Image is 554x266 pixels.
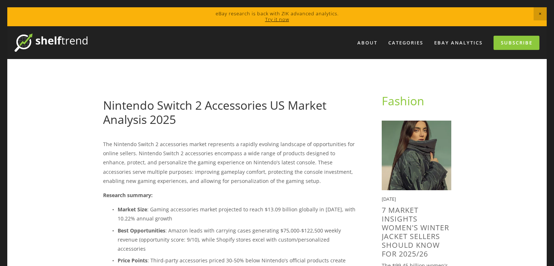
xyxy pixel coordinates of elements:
[384,37,428,49] div: Categories
[429,37,487,49] a: eBay Analytics
[103,140,358,185] p: The Nintendo Switch 2 accessories market represents a rapidly evolving landscape of opportunities...
[382,93,424,109] a: Fashion
[265,16,289,23] a: Try it now
[118,257,148,264] strong: Price Points
[382,121,451,190] img: 7 Market Insights Women's Winter Jacket Sellers Should Know for 2025/26
[353,37,382,49] a: About
[15,34,87,52] img: ShelfTrend
[103,97,326,127] a: Nintendo Switch 2 Accessories US Market Analysis 2025
[118,205,358,223] p: : Gaming accessories market projected to reach $13.09 billion globally in [DATE], with 10.22% ann...
[494,36,539,50] a: Subscribe
[118,227,165,234] strong: Best Opportunities
[534,7,547,20] span: Close Announcement
[118,206,147,213] strong: Market Size
[382,205,449,259] a: 7 Market Insights Women's Winter Jacket Sellers Should Know for 2025/26
[382,196,396,202] time: [DATE]
[118,226,358,254] p: : Amazon leads with carrying cases generating $75,000-$122,500 weekly revenue (opportunity score:...
[103,192,153,199] strong: Research summary:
